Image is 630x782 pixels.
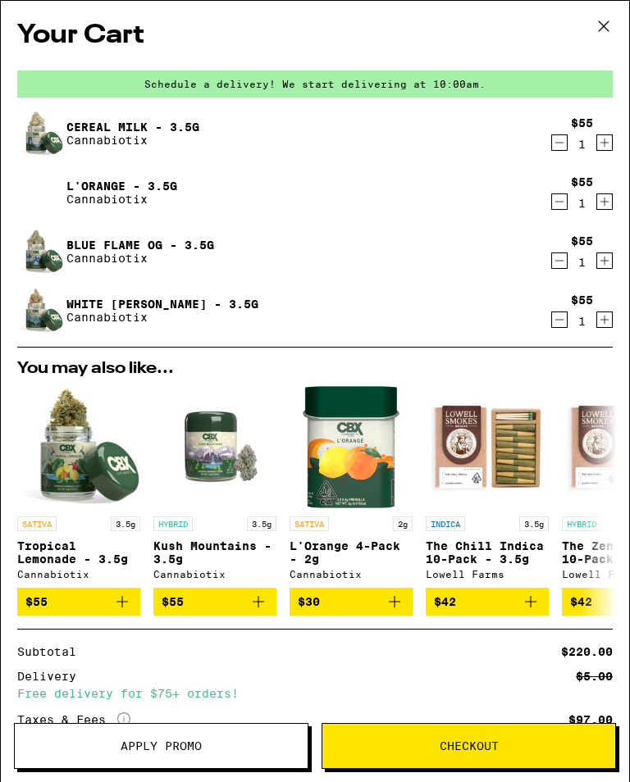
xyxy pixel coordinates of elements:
[519,516,549,531] p: 3.5g
[571,116,593,130] div: $55
[298,595,320,608] span: $30
[426,569,549,580] div: Lowell Farms
[66,252,214,265] p: Cannabiotix
[153,569,276,580] div: Cannabiotix
[426,385,549,508] img: Lowell Farms - The Chill Indica 10-Pack - 3.5g
[551,311,568,328] button: Decrement
[17,17,613,54] h2: Your Cart
[17,385,140,588] a: Open page for Tropical Lemonade - 3.5g from Cannabiotix
[426,516,465,531] p: INDICA
[596,193,613,210] button: Increment
[25,595,48,608] span: $55
[571,234,593,248] div: $55
[17,111,63,157] img: Cereal Milk - 3.5g
[562,516,601,531] p: HYBRID
[571,293,593,307] div: $55
[17,361,613,377] h2: You may also like...
[551,193,568,210] button: Decrement
[153,516,193,531] p: HYBRID
[153,588,276,616] button: Add to bag
[571,138,593,151] div: 1
[66,193,177,206] p: Cannabiotix
[66,298,258,311] a: White [PERSON_NAME] - 3.5g
[551,252,568,269] button: Decrement
[322,723,616,769] button: Checkout
[17,385,140,508] img: Cannabiotix - Tropical Lemonade - 3.5g
[121,740,202,752] span: Apply Promo
[17,516,57,531] p: SATIVA
[66,120,199,134] a: Cereal Milk - 3.5g
[111,516,140,531] p: 3.5g
[153,385,276,508] img: Cannabiotix - Kush Mountains - 3.5g
[66,180,177,193] a: L'Orange - 3.5g
[17,569,140,580] div: Cannabiotix
[17,229,63,275] img: Blue Flame OG - 3.5g
[17,671,88,682] div: Delivery
[596,311,613,328] button: Increment
[290,569,413,580] div: Cannabiotix
[290,539,413,566] p: L'Orange 4-Pack - 2g
[426,588,549,616] button: Add to bag
[571,315,593,328] div: 1
[66,134,199,147] p: Cannabiotix
[153,539,276,566] p: Kush Mountains - 3.5g
[247,516,276,531] p: 3.5g
[14,723,308,769] button: Apply Promo
[434,595,456,608] span: $42
[153,385,276,588] a: Open page for Kush Mountains - 3.5g from Cannabiotix
[576,671,613,682] div: $5.00
[568,714,613,725] div: $97.00
[17,70,613,98] div: Schedule a delivery! We start delivering at 10:00am.
[571,175,593,189] div: $55
[440,740,499,752] span: Checkout
[290,588,413,616] button: Add to bag
[426,539,549,566] p: The Chill Indica 10-Pack - 3.5g
[66,311,258,324] p: Cannabiotix
[570,595,592,608] span: $42
[17,688,613,699] div: Free delivery for $75+ orders!
[10,11,118,25] span: Hi. Need any help?
[17,539,140,566] p: Tropical Lemonade - 3.5g
[571,197,593,210] div: 1
[17,170,63,216] img: L'Orange - 3.5g
[302,385,400,508] img: Cannabiotix - L'Orange 4-Pack - 2g
[17,712,130,727] div: Taxes & Fees
[551,134,568,151] button: Decrement
[17,588,140,616] button: Add to bag
[290,516,329,531] p: SATIVA
[290,385,413,588] a: Open page for L'Orange 4-Pack - 2g from Cannabiotix
[17,288,63,334] img: White Walker OG - 3.5g
[17,646,88,657] div: Subtotal
[66,239,214,252] a: Blue Flame OG - 3.5g
[393,516,413,531] p: 2g
[596,134,613,151] button: Increment
[571,256,593,269] div: 1
[162,595,184,608] span: $55
[426,385,549,588] a: Open page for The Chill Indica 10-Pack - 3.5g from Lowell Farms
[561,646,613,657] div: $220.00
[596,252,613,269] button: Increment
